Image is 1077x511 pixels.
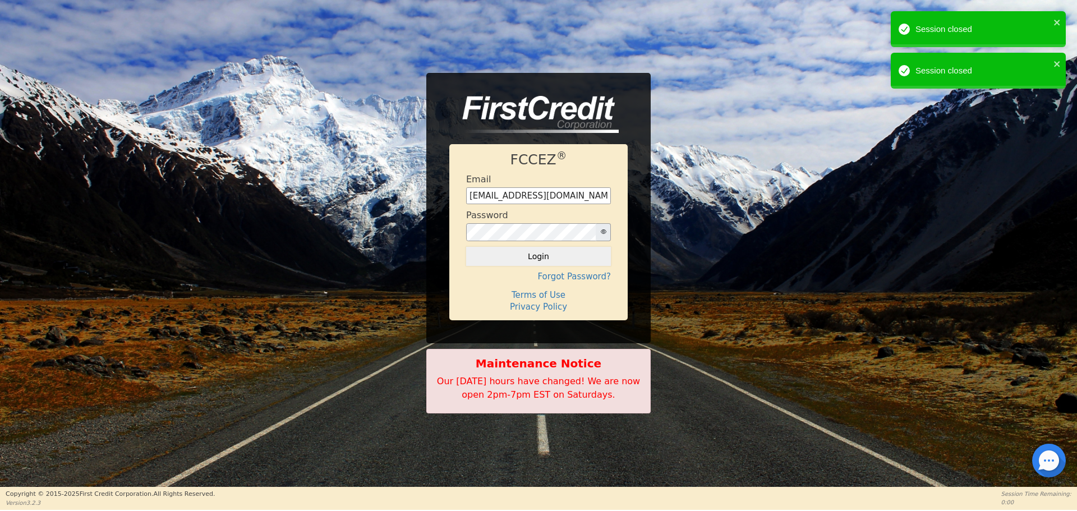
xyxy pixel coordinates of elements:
button: close [1053,57,1061,70]
sup: ® [556,150,567,162]
p: Version 3.2.3 [6,499,215,507]
h4: Password [466,210,508,220]
button: Login [466,247,611,266]
p: Session Time Remaining: [1001,490,1071,498]
div: Session closed [915,23,1050,36]
input: password [466,223,596,241]
div: Session closed [915,65,1050,77]
input: Enter email [466,187,611,204]
h4: Terms of Use [466,290,611,300]
h4: Privacy Policy [466,302,611,312]
h4: Forgot Password? [466,271,611,282]
p: 0:00 [1001,498,1071,507]
button: close [1053,16,1061,29]
h1: FCCEZ [466,151,611,168]
b: Maintenance Notice [432,355,645,372]
span: All Rights Reserved. [153,490,215,498]
span: Our [DATE] hours have changed! We are now open 2pm-7pm EST on Saturdays. [437,376,640,400]
p: Copyright © 2015- 2025 First Credit Corporation. [6,490,215,499]
h4: Email [466,174,491,185]
img: logo-CMu_cnol.png [449,96,619,133]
